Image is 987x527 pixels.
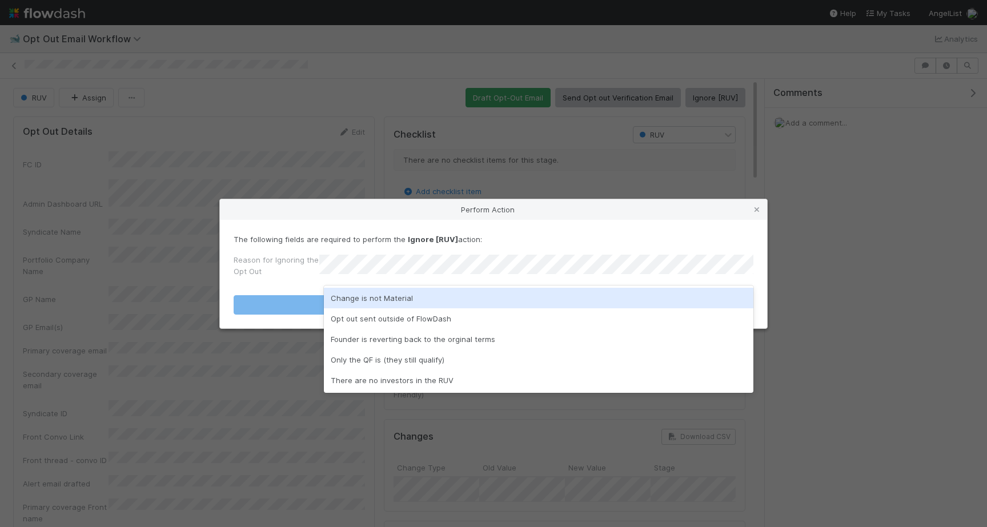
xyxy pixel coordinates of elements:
div: Perform Action [220,199,767,220]
button: Ignore [RUV] [234,295,753,315]
div: Change is not Material [324,288,753,308]
div: Founder is reverting back to the orginal terms [324,329,753,349]
div: Opt out sent outside of FlowDash [324,308,753,329]
div: Only the QF is (they still qualify) [324,349,753,370]
label: Reason for Ignoring the Opt Out [234,254,319,277]
p: The following fields are required to perform the action: [234,234,753,245]
div: There are no investors in the RUV [324,370,753,391]
strong: Ignore [RUV] [408,235,458,244]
